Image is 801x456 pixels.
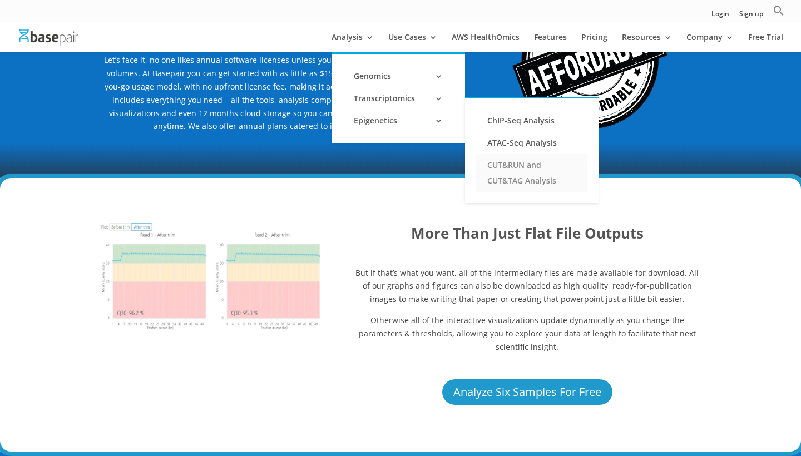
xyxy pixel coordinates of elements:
a: Analyze Six Samples For Free [441,378,614,407]
iframe: Drift Widget Chat Controller [745,400,788,443]
a: Company [686,33,734,52]
a: Features [534,33,567,52]
img: Basepair [19,29,78,45]
a: AWS HealthOmics [452,33,520,52]
span: Otherwise all of the interactive visualizations update dynamically as you change the parameters &... [359,315,696,352]
a: Epigenetics [343,110,454,132]
a: Transcriptomics [343,87,454,110]
a: CUT&RUN and CUT&TAG Analysis [476,154,587,192]
a: ATAC-Seq Analysis [476,132,587,154]
a: Use Cases [388,33,437,52]
a: Login [711,11,729,22]
span: But if that’s what you want, all of the intermediary files are made available for download. All o... [355,267,699,305]
a: Genomics [343,65,454,87]
a: Search Icon Link [773,5,784,22]
svg: Search [773,5,784,16]
span: Let’s face it, no one likes annual software licenses unless you need to process large sample volu... [104,54,444,131]
a: Analysis [332,33,374,52]
img: Quality Control CUT&RUN [100,223,320,334]
a: Resources [622,33,672,52]
a: Free Trial [748,33,783,52]
a: Pricing [581,33,607,52]
a: Sign up [739,11,763,22]
a: ChIP-Seq Analysis [476,110,587,132]
b: More Than Just Flat File Outputs [411,223,644,243]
